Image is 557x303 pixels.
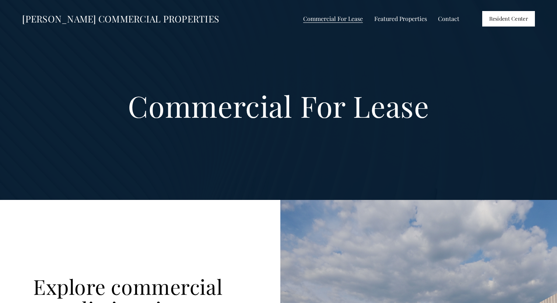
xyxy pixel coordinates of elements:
span: Commercial For Lease [303,14,363,24]
a: folder dropdown [374,14,427,24]
h1: Commercial For Lease [22,91,535,121]
a: [PERSON_NAME] COMMERCIAL PROPERTIES [22,13,219,25]
a: Contact [438,14,459,24]
a: folder dropdown [303,14,363,24]
span: Featured Properties [374,14,427,24]
a: Resident Center [482,11,535,26]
